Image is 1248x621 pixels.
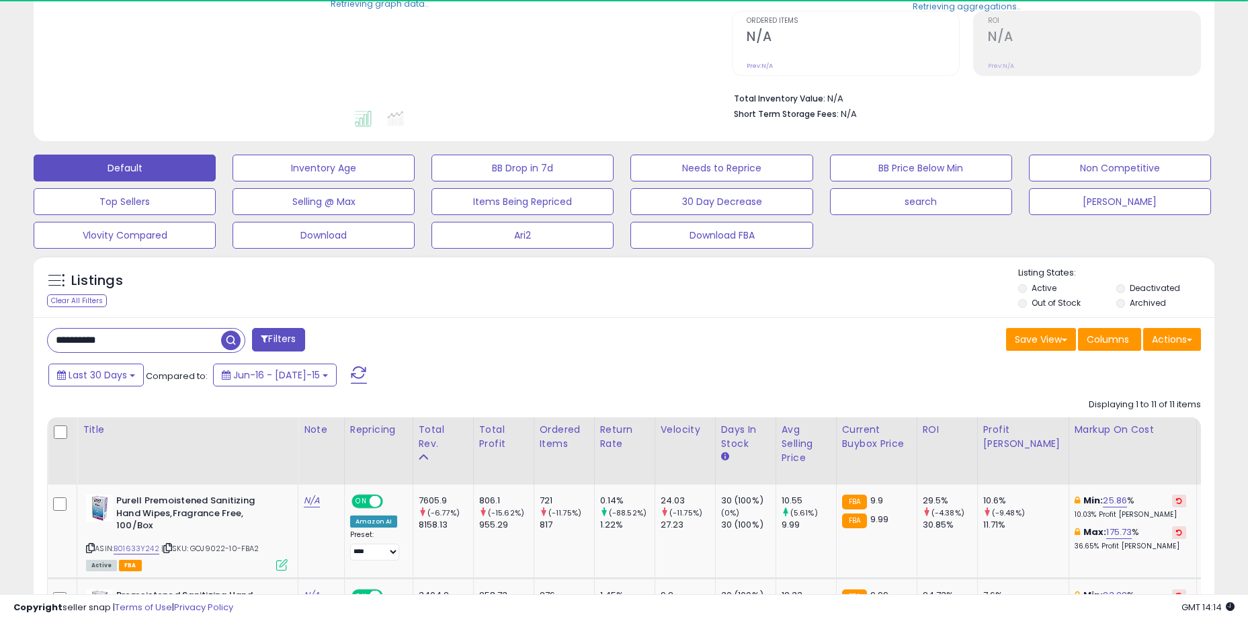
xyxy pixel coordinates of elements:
div: % [1075,526,1186,551]
div: 29.5% [923,495,977,507]
div: 955.29 [479,519,534,531]
small: (5.61%) [790,507,818,518]
th: The percentage added to the cost of goods (COGS) that forms the calculator for Min & Max prices. [1069,417,1196,485]
div: 30 (100%) [721,519,776,531]
span: 2025-08-15 14:14 GMT [1181,601,1235,614]
button: Download FBA [630,222,813,249]
div: 10.55 [782,495,836,507]
small: Days In Stock. [721,451,729,463]
label: Archived [1130,297,1166,308]
small: FBA [842,513,867,528]
p: 36.65% Profit [PERSON_NAME] [1075,542,1186,551]
span: Jun-16 - [DATE]-15 [233,368,320,382]
div: 24.03 [661,495,715,507]
span: 9.99 [870,513,889,526]
div: seller snap | | [13,602,233,614]
button: Needs to Reprice [630,155,813,181]
span: FBA [119,560,142,571]
button: Last 30 Days [48,364,144,386]
span: All listings currently available for purchase on Amazon [86,560,117,571]
img: 415Eebz296L._SL40_.jpg [86,495,113,522]
button: [PERSON_NAME] [1029,188,1211,215]
span: ON [353,496,370,507]
div: 11.71% [983,519,1069,531]
div: Markup on Cost [1075,423,1191,437]
button: 30 Day Decrease [630,188,813,215]
div: Amazon AI [350,515,397,528]
p: Listing States: [1018,267,1214,280]
div: 8158.13 [419,519,473,531]
label: Active [1032,282,1056,294]
small: (-88.52%) [609,507,647,518]
div: Total Rev. [419,423,468,451]
div: 1.22% [600,519,655,531]
div: Avg Selling Price [782,423,831,465]
span: OFF [381,496,403,507]
div: Title [83,423,292,437]
button: BB Price Below Min [830,155,1012,181]
small: (0%) [721,507,740,518]
div: 817 [540,519,594,531]
small: (-9.48%) [992,507,1025,518]
div: 27.23 [661,519,715,531]
div: Clear All Filters [47,294,107,307]
span: | SKU: GOJ9022-10-FBA2 [161,543,259,554]
div: 9.99 [782,519,836,531]
div: % [1075,495,1186,520]
a: 175.73 [1106,526,1132,539]
button: Default [34,155,216,181]
div: 7605.9 [419,495,473,507]
div: ASIN: [86,495,288,569]
span: Last 30 Days [69,368,127,382]
div: Displaying 1 to 11 of 11 items [1089,399,1201,411]
span: 9.9 [870,494,883,507]
a: B01633Y242 [114,543,159,554]
button: Inventory Age [233,155,415,181]
div: 30 (100%) [721,495,776,507]
button: Vlovity Compared [34,222,216,249]
label: Out of Stock [1032,297,1081,308]
div: Ordered Items [540,423,589,451]
button: Save View [1006,328,1076,351]
span: Compared to: [146,370,208,382]
label: Deactivated [1130,282,1180,294]
div: Total Profit [479,423,528,451]
button: Ari2 [431,222,614,249]
strong: Copyright [13,601,63,614]
div: Days In Stock [721,423,770,451]
button: Columns [1078,328,1141,351]
button: Selling @ Max [233,188,415,215]
div: 0.14% [600,495,655,507]
div: Repricing [350,423,407,437]
button: Items Being Repriced [431,188,614,215]
div: 30.85% [923,519,977,531]
a: Terms of Use [115,601,172,614]
div: ROI [923,423,972,437]
div: Velocity [661,423,710,437]
b: Max: [1083,526,1107,538]
button: Actions [1143,328,1201,351]
small: (-6.77%) [427,507,460,518]
button: Non Competitive [1029,155,1211,181]
span: Columns [1087,333,1129,346]
button: BB Drop in 7d [431,155,614,181]
div: Preset: [350,530,403,561]
div: Profit [PERSON_NAME] [983,423,1063,451]
small: (-11.75%) [548,507,581,518]
button: Download [233,222,415,249]
div: Return Rate [600,423,649,451]
div: 806.1 [479,495,534,507]
div: 10.6% [983,495,1069,507]
div: Current Buybox Price [842,423,911,451]
a: N/A [304,494,320,507]
small: (-11.75%) [669,507,702,518]
small: (-15.62%) [488,507,524,518]
button: Jun-16 - [DATE]-15 [213,364,337,386]
small: (-4.38%) [931,507,964,518]
div: 721 [540,495,594,507]
button: Filters [252,328,304,351]
a: 25.86 [1103,494,1127,507]
h5: Listings [71,272,123,290]
p: 10.03% Profit [PERSON_NAME] [1075,510,1186,520]
b: Min: [1083,494,1104,507]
